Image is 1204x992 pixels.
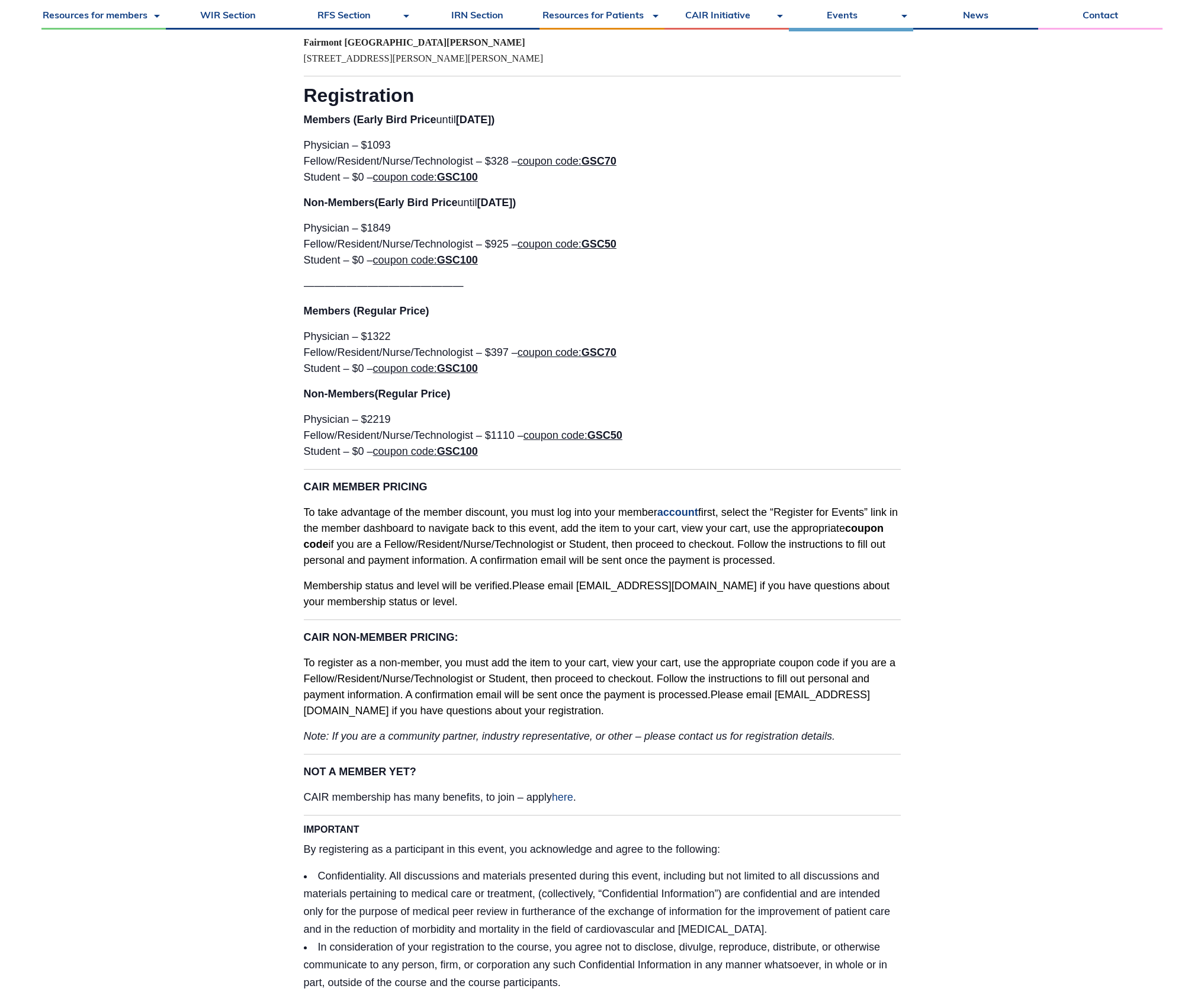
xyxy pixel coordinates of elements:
[304,766,416,778] strong: NOT A MEMBER YET?
[582,155,617,167] strong: GSC70
[657,506,698,518] a: account
[304,37,525,47] strong: Fairmont [GEOGRAPHIC_DATA][PERSON_NAME]
[304,506,898,566] span: To take advantage of the member discount, you must log into your member first, select the “Regist...
[304,197,375,208] strong: Non-Members
[582,238,617,250] strong: GSC50
[304,657,896,701] span: To register as a non-member, you must add the item to your cart, view your cart, use the appropri...
[437,445,478,457] strong: GSC100
[373,254,478,266] span: coupon code:
[312,481,428,493] strong: AIR MEMBER PRICING
[304,114,436,126] strong: Members (Early Bird Price
[518,346,617,358] span: coupon code:
[304,220,901,268] p: Physician – $1849 Fellow/Resident/Nurse/Technologist – $925 – Student – $0 –
[582,346,617,358] strong: GSC70
[304,938,901,991] li: In consideration of your registration to the course, you agree not to disclose, divulge, reproduc...
[304,85,415,106] span: Registration
[437,362,478,374] strong: GSC100
[456,114,495,126] strong: [DATE])
[304,412,901,460] p: Physician – $2219 Fellow/Resident/Nurse/Technologist – $1110 – Student – $0 –
[304,278,901,294] p: ———————————————
[304,631,458,643] strong: CAIR NON-MEMBER PRICING:
[304,730,835,742] em: Note: If you are a community partner, industry representative, or other – please contact us for r...
[304,789,901,805] p: CAIR membership has many benefits, to join – apply .
[304,824,359,834] strong: IMPORTANT
[437,254,478,266] strong: GSC100
[304,137,901,185] p: Physician – $1093 Fellow/Resident/Nurse/Technologist – $328 – Student – $0 –
[375,388,451,400] strong: (Regular Price)
[373,445,478,457] span: coupon code:
[304,867,901,938] li: Confidentiality. All discussions and materials presented during this event, including but not lim...
[373,362,478,374] span: coupon code:
[587,429,622,441] strong: GSC50
[304,329,901,377] p: Physician – $1322 Fellow/Resident/Nurse/Technologist – $397 – Student – $0 –
[304,842,901,858] p: By registering as a participant in this event, you acknowledge and agree to the following:
[304,580,512,592] span: Membership status and level will be verified.
[304,388,375,400] strong: Non-Members
[304,580,890,608] span: Please email [EMAIL_ADDRESS][DOMAIN_NAME] if you have questions about your membership status or l...
[477,197,516,208] strong: [DATE])
[437,171,478,183] strong: GSC100
[304,305,429,317] strong: Members (Regular Price)
[373,171,478,183] span: coupon code:
[304,689,870,717] span: Please email [EMAIL_ADDRESS][DOMAIN_NAME] if you have questions about your registration.
[304,481,312,493] strong: C
[518,238,617,250] span: coupon code:
[518,155,617,167] span: coupon code:
[524,429,622,441] span: coupon code:
[304,37,543,63] span: [STREET_ADDRESS][PERSON_NAME][PERSON_NAME]
[552,791,573,803] a: here
[304,195,901,211] p: until
[375,197,458,208] strong: (Early Bird Price
[304,112,901,128] p: until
